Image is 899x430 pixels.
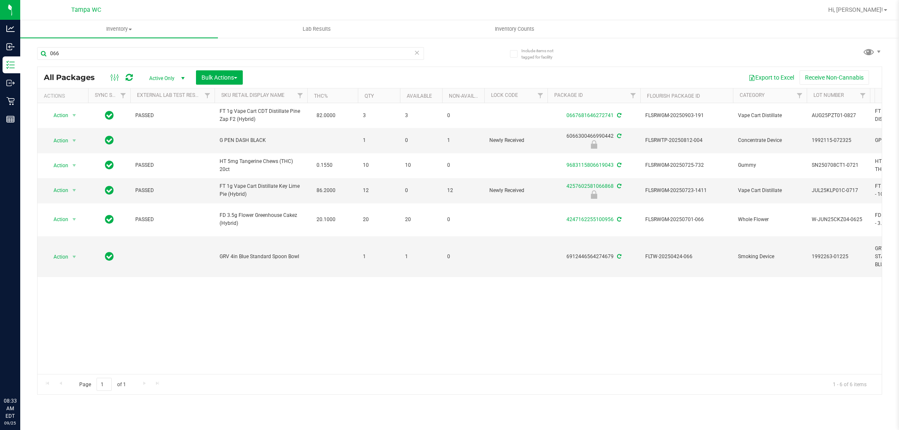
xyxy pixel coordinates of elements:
[105,184,114,196] span: In Sync
[645,161,728,169] span: FLSRWGM-20250725-732
[135,112,209,120] span: PASSED
[69,135,80,147] span: select
[363,216,395,224] span: 20
[616,133,621,139] span: Sync from Compliance System
[447,161,479,169] span: 0
[812,161,865,169] span: SN250708CT1-0721
[407,93,432,99] a: Available
[135,161,209,169] span: PASSED
[489,136,542,144] span: Newly Received
[46,184,69,196] span: Action
[828,6,883,13] span: Hi, [PERSON_NAME]!
[135,216,209,224] span: PASSED
[812,216,865,224] span: W-JUN25CKZ04-0625
[405,112,437,120] span: 3
[738,112,802,120] span: Vape Cart Distillate
[566,183,614,189] a: 4257602581066868
[449,93,486,99] a: Non-Available
[645,253,728,261] span: FLTW-20250424-066
[566,162,614,168] a: 9683115806619043
[447,253,479,261] span: 0
[826,378,873,390] span: 1 - 6 of 6 items
[616,216,621,222] span: Sync from Compliance System
[616,112,621,118] span: Sync from Compliance System
[566,112,614,118] a: 0667681646272741
[738,136,802,144] span: Concentrate Device
[312,110,340,122] span: 82.0000
[616,162,621,168] span: Sync from Compliance System
[405,187,437,195] span: 0
[44,73,103,82] span: All Packages
[201,88,215,103] a: Filter
[72,378,133,391] span: Page of 1
[812,253,865,261] span: 1992263-01225
[645,136,728,144] span: FLSRWTP-20250812-004
[220,253,302,261] span: GRV 4in Blue Standard Spoon Bowl
[44,93,85,99] div: Actions
[312,159,337,171] span: 0.1550
[20,20,218,38] a: Inventory
[312,184,340,197] span: 86.2000
[743,70,800,85] button: Export to Excel
[201,74,237,81] span: Bulk Actions
[46,214,69,225] span: Action
[405,253,437,261] span: 1
[46,160,69,171] span: Action
[105,214,114,225] span: In Sync
[6,24,15,33] inline-svg: Analytics
[738,253,802,261] span: Smoking Device
[546,132,641,149] div: 6066300466990442
[220,107,302,123] span: FT 1g Vape Cart CDT Distillate Pine Zap F2 (Hybrid)
[546,140,641,149] div: Newly Received
[812,187,865,195] span: JUL25KLP01C-0717
[135,187,209,195] span: PASSED
[69,214,80,225] span: select
[291,25,342,33] span: Lab Results
[116,88,130,103] a: Filter
[220,158,302,174] span: HT 5mg Tangerine Chews (THC) 20ct
[534,88,547,103] a: Filter
[6,61,15,69] inline-svg: Inventory
[314,93,328,99] a: THC%
[6,79,15,87] inline-svg: Outbound
[4,397,16,420] p: 08:33 AM EDT
[69,160,80,171] span: select
[521,48,564,60] span: Include items not tagged for facility
[95,92,127,98] a: Sync Status
[483,25,546,33] span: Inventory Counts
[365,93,374,99] a: Qty
[856,88,870,103] a: Filter
[4,420,16,426] p: 09/25
[6,97,15,105] inline-svg: Retail
[812,112,865,120] span: AUG25PZT01-0827
[447,136,479,144] span: 1
[491,92,518,98] a: Lock Code
[6,115,15,123] inline-svg: Reports
[447,112,479,120] span: 0
[645,216,728,224] span: FLSRWGM-20250701-066
[363,112,395,120] span: 3
[546,253,641,261] div: 6912446564274679
[363,187,395,195] span: 12
[46,110,69,121] span: Action
[447,216,479,224] span: 0
[738,216,802,224] span: Whole Flower
[554,92,583,98] a: Package ID
[616,254,621,259] span: Sync from Compliance System
[405,216,437,224] span: 20
[218,20,416,38] a: Lab Results
[800,70,869,85] button: Receive Non-Cannabis
[312,214,340,226] span: 20.1000
[414,47,420,58] span: Clear
[69,184,80,196] span: select
[738,161,802,169] span: Gummy
[363,253,395,261] span: 1
[69,110,80,121] span: select
[6,43,15,51] inline-svg: Inbound
[46,251,69,263] span: Action
[812,136,865,144] span: 1992115-072325
[69,251,80,263] span: select
[46,135,69,147] span: Action
[71,6,101,13] span: Tampa WC
[363,136,395,144] span: 1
